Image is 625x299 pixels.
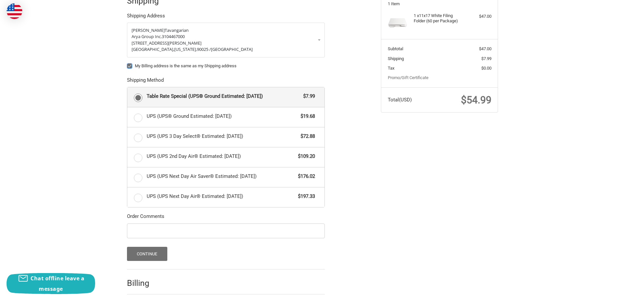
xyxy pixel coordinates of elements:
span: Table Rate Special (UPS® Ground Estimated: [DATE]) [147,93,300,100]
span: $7.99 [481,56,491,61]
span: Total (USD) [388,97,412,103]
a: Enter or select a different address [127,23,325,57]
div: $47.00 [466,13,491,20]
span: Tax [388,66,394,71]
span: Subtotal [388,46,403,51]
span: UPS (UPS 3 Day Select® Estimated: [DATE]) [147,133,298,140]
span: [STREET_ADDRESS][PERSON_NAME] [132,40,201,46]
a: Promo/Gift Certificate [388,75,428,80]
span: $176.02 [295,173,315,180]
legend: Shipping Address [127,12,165,23]
button: Chat offline leave a message [7,273,95,294]
span: [GEOGRAPHIC_DATA], [132,46,174,52]
span: [PERSON_NAME] [132,27,165,33]
span: UPS (UPS® Ground Estimated: [DATE]) [147,113,298,120]
span: $72.88 [297,133,315,140]
legend: Order Comments [127,213,164,223]
span: UPS (UPS Next Day Air® Estimated: [DATE]) [147,193,295,200]
span: UPS (UPS 2nd Day Air® Estimated: [DATE]) [147,153,295,160]
span: $0.00 [481,66,491,71]
label: My Billing address is the same as my Shipping address [127,63,325,69]
span: $197.33 [295,193,315,200]
h4: 1 x 11x17 White Filing Folder (60 per Package) [414,13,464,24]
span: 3104467000 [162,33,185,39]
legend: Shipping Method [127,76,164,87]
span: Tavangarian [165,27,189,33]
span: [GEOGRAPHIC_DATA] [211,46,253,52]
span: $47.00 [479,46,491,51]
span: $54.99 [461,94,491,106]
h3: 1 Item [388,1,491,7]
h2: Billing [127,278,165,288]
span: Chat offline leave a message [31,275,84,292]
span: Shipping [388,56,404,61]
span: [US_STATE], [174,46,197,52]
button: Continue [127,247,167,261]
span: UPS (UPS Next Day Air Saver® Estimated: [DATE]) [147,173,295,180]
span: $7.99 [300,93,315,100]
img: duty and tax information for United States [7,3,22,19]
span: Arya Group Inc. [132,33,162,39]
span: 90025 / [197,46,211,52]
span: $109.20 [295,153,315,160]
span: $19.68 [297,113,315,120]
